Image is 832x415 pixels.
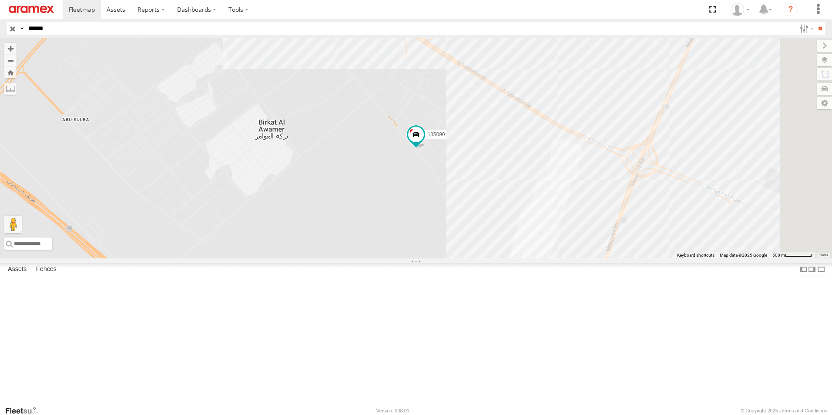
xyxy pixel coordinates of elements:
label: Dock Summary Table to the Left [799,263,808,276]
img: aramex-logo.svg [9,6,54,13]
span: Map data ©2025 Google [720,253,767,258]
div: © Copyright 2025 - [741,408,827,413]
label: Map Settings [817,97,832,109]
i: ? [784,3,798,17]
span: 500 m [772,253,785,258]
button: Map Scale: 500 m per 58 pixels [770,252,815,258]
span: 135090 [427,132,445,138]
label: Measure [4,83,17,95]
a: Terms (opens in new tab) [819,254,828,257]
button: Zoom Home [4,67,17,78]
button: Zoom out [4,54,17,67]
button: Keyboard shortcuts [677,252,715,258]
a: Terms and Conditions [781,408,827,413]
button: Drag Pegman onto the map to open Street View [4,216,22,233]
div: Mohammed Fahim [728,3,753,16]
a: Visit our Website [5,406,45,415]
label: Search Query [18,22,25,35]
label: Dock Summary Table to the Right [808,263,816,276]
label: Assets [3,263,31,275]
label: Hide Summary Table [817,263,825,276]
div: Version: 308.01 [376,408,409,413]
label: Fences [32,263,61,275]
button: Zoom in [4,43,17,54]
label: Search Filter Options [796,22,815,35]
